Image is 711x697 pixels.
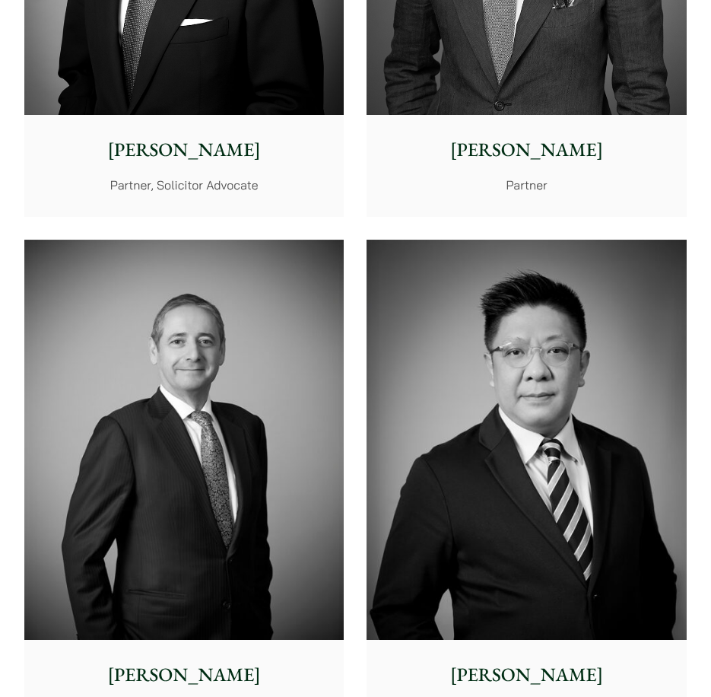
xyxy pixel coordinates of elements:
[378,136,676,164] p: [PERSON_NAME]
[35,136,333,164] p: [PERSON_NAME]
[35,176,333,194] p: Partner, Solicitor Advocate
[378,661,676,689] p: [PERSON_NAME]
[35,661,333,689] p: [PERSON_NAME]
[378,176,676,194] p: Partner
